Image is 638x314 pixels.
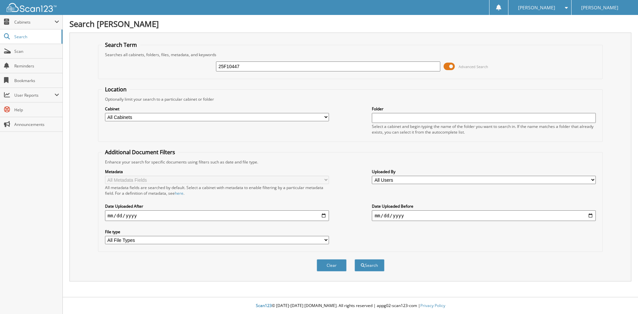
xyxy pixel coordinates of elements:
[102,149,178,156] legend: Additional Document Filters
[105,210,329,221] input: start
[14,78,59,83] span: Bookmarks
[605,282,638,314] iframe: Chat Widget
[372,124,596,135] div: Select a cabinet and begin typing the name of the folder you want to search in. If the name match...
[355,259,384,271] button: Search
[63,298,638,314] div: © [DATE]-[DATE] [DOMAIN_NAME]. All rights reserved | appg02-scan123-com |
[14,19,54,25] span: Cabinets
[317,259,347,271] button: Clear
[102,86,130,93] legend: Location
[256,303,272,308] span: Scan123
[105,169,329,174] label: Metadata
[102,159,599,165] div: Enhance your search for specific documents using filters such as date and file type.
[14,122,59,127] span: Announcements
[105,106,329,112] label: Cabinet
[14,49,59,54] span: Scan
[14,92,54,98] span: User Reports
[14,34,58,40] span: Search
[372,210,596,221] input: end
[372,169,596,174] label: Uploaded By
[459,64,488,69] span: Advanced Search
[14,63,59,69] span: Reminders
[518,6,555,10] span: [PERSON_NAME]
[69,18,631,29] h1: Search [PERSON_NAME]
[7,3,56,12] img: scan123-logo-white.svg
[420,303,445,308] a: Privacy Policy
[105,203,329,209] label: Date Uploaded After
[175,190,183,196] a: here
[581,6,618,10] span: [PERSON_NAME]
[105,229,329,235] label: File type
[102,52,599,57] div: Searches all cabinets, folders, files, metadata, and keywords
[102,96,599,102] div: Optionally limit your search to a particular cabinet or folder
[372,203,596,209] label: Date Uploaded Before
[102,41,140,49] legend: Search Term
[372,106,596,112] label: Folder
[105,185,329,196] div: All metadata fields are searched by default. Select a cabinet with metadata to enable filtering b...
[14,107,59,113] span: Help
